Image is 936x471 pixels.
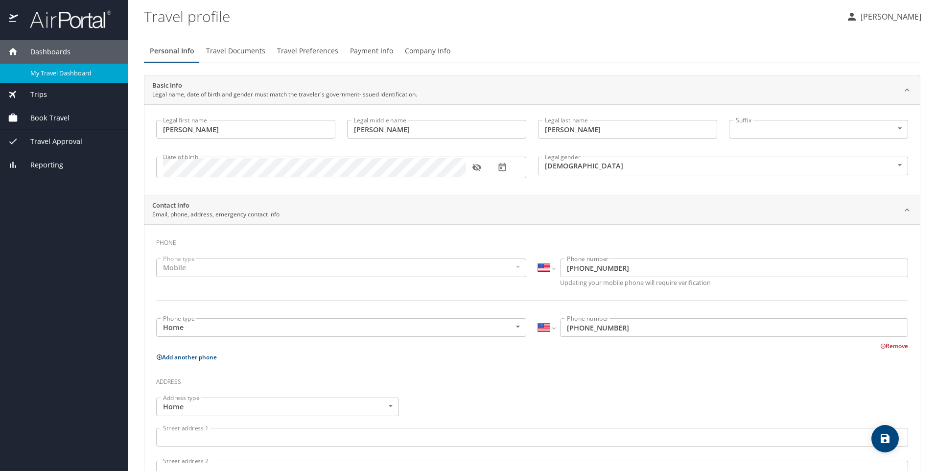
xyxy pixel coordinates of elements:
[538,157,908,175] div: [DEMOGRAPHIC_DATA]
[150,45,194,57] span: Personal Info
[156,398,399,416] div: Home
[156,318,526,337] div: Home
[18,160,63,170] span: Reporting
[18,113,70,123] span: Book Travel
[871,425,899,452] button: save
[880,342,908,350] button: Remove
[156,232,908,249] h3: Phone
[729,120,908,139] div: ​
[144,1,838,31] h1: Travel profile
[350,45,393,57] span: Payment Info
[18,136,82,147] span: Travel Approval
[18,47,70,57] span: Dashboards
[152,90,417,99] p: Legal name, date of birth and gender must match the traveler's government-issued identification.
[9,10,19,29] img: icon-airportal.png
[152,201,280,211] h2: Contact Info
[152,81,417,91] h2: Basic Info
[144,195,920,225] div: Contact InfoEmail, phone, address, emergency contact info
[560,280,908,286] p: Updating your mobile phone will require verification
[19,10,111,29] img: airportal-logo.png
[405,45,450,57] span: Company Info
[842,8,925,25] button: [PERSON_NAME]
[152,210,280,219] p: Email, phone, address, emergency contact info
[156,259,526,277] div: Mobile
[206,45,265,57] span: Travel Documents
[144,39,920,63] div: Profile
[144,75,920,105] div: Basic InfoLegal name, date of birth and gender must match the traveler's government-issued identi...
[18,89,47,100] span: Trips
[144,104,920,195] div: Basic InfoLegal name, date of birth and gender must match the traveler's government-issued identi...
[277,45,338,57] span: Travel Preferences
[156,371,908,388] h3: Address
[30,69,117,78] span: My Travel Dashboard
[858,11,921,23] p: [PERSON_NAME]
[156,353,217,361] button: Add another phone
